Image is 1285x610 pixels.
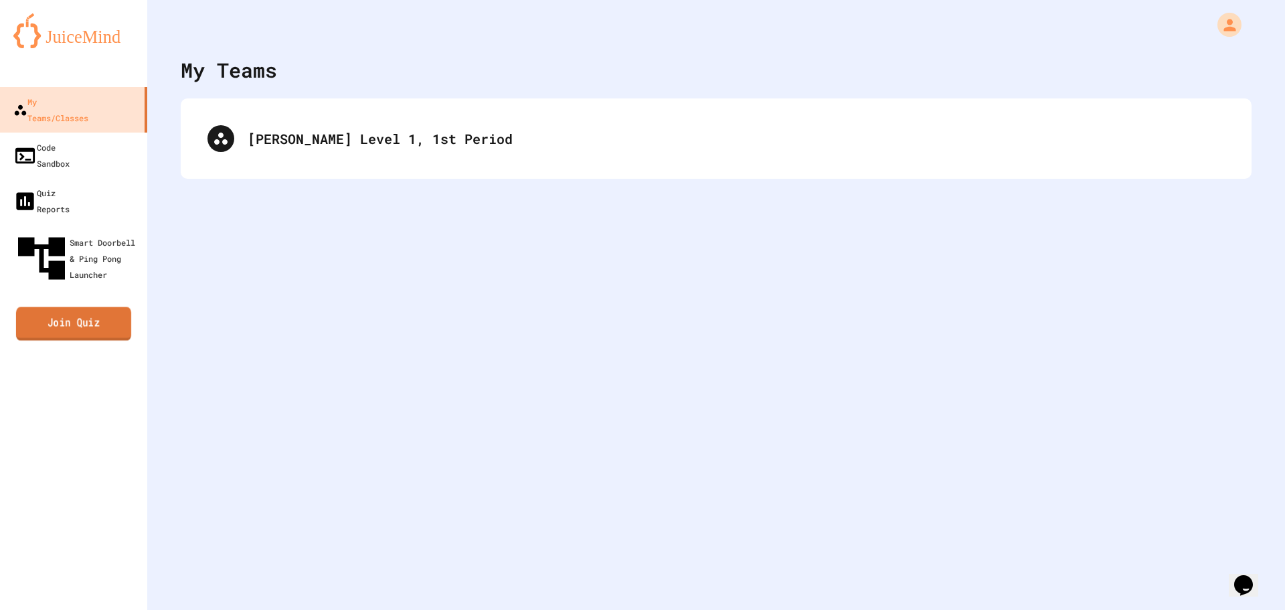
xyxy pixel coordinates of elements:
div: Smart Doorbell & Ping Pong Launcher [13,230,142,287]
div: My Teams [181,55,277,85]
div: My Account [1203,9,1245,40]
div: [PERSON_NAME] Level 1, 1st Period [194,112,1238,165]
div: [PERSON_NAME] Level 1, 1st Period [248,129,1225,149]
div: My Teams/Classes [13,94,88,126]
img: logo-orange.svg [13,13,134,48]
iframe: chat widget [1229,556,1272,597]
div: Quiz Reports [13,185,70,217]
div: Code Sandbox [13,139,70,171]
a: Join Quiz [16,307,131,341]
